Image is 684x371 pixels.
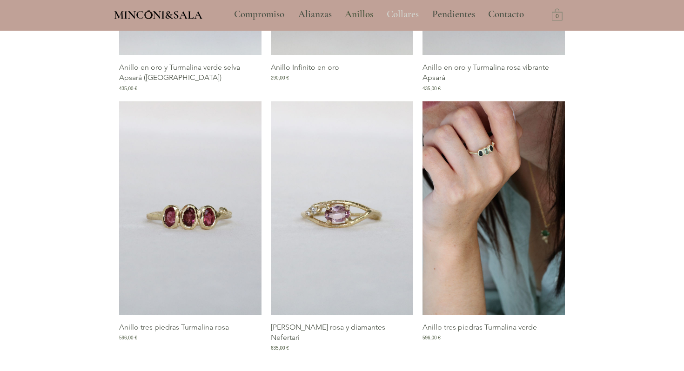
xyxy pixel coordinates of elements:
[422,322,565,352] a: Anillo tres piedras Turmalina verde596,00 €
[119,101,262,315] a: Anillo tres piedras Turmalina rosa
[119,62,262,83] p: Anillo en oro y Turmalina verde selva Apsará ([GEOGRAPHIC_DATA])
[119,85,137,92] span: 435,00 €
[114,8,202,22] span: MINCONI&SALA
[119,322,262,352] a: Anillo tres piedras Turmalina rosa596,00 €
[119,62,262,92] a: Anillo en oro y Turmalina verde selva Apsará ([GEOGRAPHIC_DATA])435,00 €
[209,3,550,26] nav: Sitio
[425,3,481,26] a: Pendientes
[422,62,565,83] p: Anillo en oro y Turmalina rosa vibrante Apsará
[271,322,413,352] a: [PERSON_NAME] rosa y diamantes Nefertari635,00 €
[422,62,565,92] a: Anillo en oro y Turmalina rosa vibrante Apsará435,00 €
[271,62,339,73] p: Anillo Infinito en oro
[119,322,229,332] p: Anillo tres piedras Turmalina rosa
[271,344,289,351] span: 635,00 €
[428,3,480,26] p: Pendientes
[271,74,289,81] span: 290,00 €
[422,322,537,332] p: Anillo tres piedras Turmalina verde
[340,3,378,26] p: Anillos
[422,85,441,92] span: 435,00 €
[119,334,137,341] span: 596,00 €
[422,334,441,341] span: 596,00 €
[483,3,529,26] p: Contacto
[227,3,291,26] a: Compromiso
[271,322,413,343] p: [PERSON_NAME] rosa y diamantes Nefertari
[552,8,563,20] a: Carrito con 0 ítems
[271,62,413,92] a: Anillo Infinito en oro290,00 €
[556,13,559,20] text: 0
[338,3,380,26] a: Anillos
[382,3,423,26] p: Collares
[145,10,153,19] img: Minconi Sala
[229,3,289,26] p: Compromiso
[291,3,338,26] a: Alianzas
[481,3,531,26] a: Contacto
[422,101,565,352] div: Galería de Anillo tres piedras Turmalina verde
[422,101,565,315] a: Anillo tres piedras turmalina verde
[294,3,336,26] p: Alianzas
[114,6,202,21] a: MINCONI&SALA
[271,101,413,352] div: Galería de Anillo Turmalina rosa y diamantes Nefertari
[271,101,413,315] a: Anillo Turmalina rosa y diamantes
[119,101,262,352] div: Galería de Anillo tres piedras Turmalina rosa
[380,3,425,26] a: Collares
